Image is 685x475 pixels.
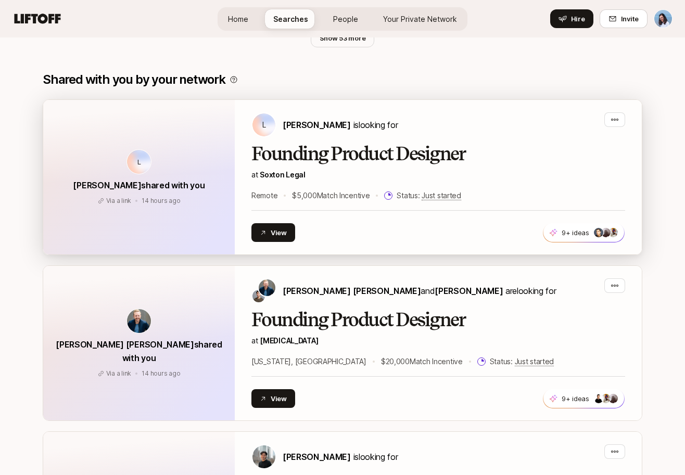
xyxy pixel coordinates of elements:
button: Dan Tase [654,9,673,28]
button: View [251,223,295,242]
a: Searches [265,9,316,29]
span: [PERSON_NAME] [435,286,503,296]
p: Remote [251,189,277,202]
button: 9+ ideas [543,389,625,408]
a: People [325,9,366,29]
span: [PERSON_NAME] [283,452,351,462]
p: are looking for [283,284,556,298]
span: Searches [273,14,308,24]
p: 9+ ideas [562,393,589,404]
span: [PERSON_NAME] shared with you [73,180,205,190]
p: Via a link [106,196,132,206]
h2: Founding Product Designer [251,310,625,330]
p: $20,000 Match Incentive [381,355,463,368]
span: Just started [515,357,554,366]
span: [MEDICAL_DATA] [260,336,318,345]
img: Dan Tase [654,10,672,28]
button: View [251,389,295,408]
p: Status: [397,189,461,202]
span: [PERSON_NAME] [283,120,351,130]
p: 9+ ideas [562,227,589,238]
button: Hire [550,9,593,28]
img: ACg8ocLP8Po28MHD36tn1uzk0VZfsiVvIdErVHJ9RMzhqCg_8OP9=s160-c [608,394,618,403]
img: avatar-url [127,309,151,333]
span: Home [228,14,248,24]
span: [PERSON_NAME] [PERSON_NAME] shared with you [56,339,222,363]
span: Invite [621,14,639,24]
p: at [251,335,625,347]
span: Your Private Network [383,14,457,24]
span: Soxton Legal [260,170,306,179]
button: Show 53 more [311,29,375,47]
span: September 11, 2025 8:14pm [142,369,180,377]
p: is looking for [283,450,398,464]
p: L [137,156,141,168]
p: [US_STATE], [GEOGRAPHIC_DATA] [251,355,366,368]
img: ACg8ocLQ3TagK6MISzs3bnaIcGT1D88Eyb3h8sFlrYegyI3zU3I=s160-c [594,228,603,237]
span: Hire [571,14,585,24]
span: September 11, 2025 8:14pm [142,197,180,204]
a: Home [220,9,257,29]
p: $5,000 Match Incentive [292,189,370,202]
img: David Deng [252,290,265,302]
span: [PERSON_NAME] [PERSON_NAME] [283,286,421,296]
span: Just started [422,191,461,200]
img: Billy Tseng [252,445,275,468]
button: 9+ ideas [543,223,625,242]
p: is looking for [283,118,398,132]
p: Shared with you by your network [43,72,225,87]
img: ACg8ocLA9eoPaz3z5vLE0I7OC_v32zXj7mVDDAjqFnjo6YAUildr2WH_IQ=s160-c [601,394,611,403]
p: Via a link [106,369,132,378]
span: People [333,14,358,24]
p: Status: [490,355,554,368]
img: Sagan Schultz [259,279,275,296]
a: Your Private Network [375,9,465,29]
p: L [262,119,266,131]
button: Invite [600,9,648,28]
img: ACg8ocLA9eoPaz3z5vLE0I7OC_v32zXj7mVDDAjqFnjo6YAUildr2WH_IQ=s160-c [608,228,618,237]
img: ACg8ocLP8Po28MHD36tn1uzk0VZfsiVvIdErVHJ9RMzhqCg_8OP9=s160-c [601,228,611,237]
img: d819d531_3fc3_409f_b672_51966401da63.jpg [594,394,603,403]
h2: Founding Product Designer [251,144,625,164]
span: and [421,286,503,296]
p: at [251,169,625,181]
